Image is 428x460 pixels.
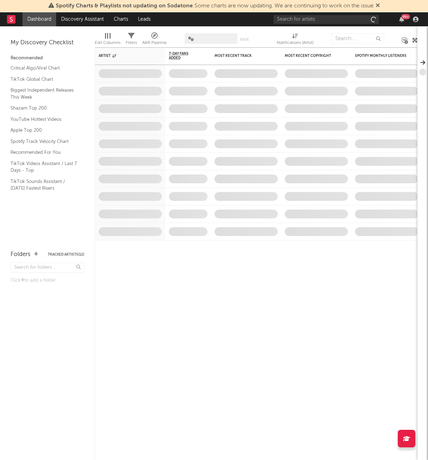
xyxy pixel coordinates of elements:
div: 99 + [401,14,410,19]
input: Search for folders... [11,263,84,273]
span: : Some charts are now updating. We are continuing to work on the issue [56,3,374,9]
div: Click to add a folder. [11,276,84,285]
span: 7-Day Fans Added [169,52,197,60]
span: Spotify Charts & Playlists not updating on Sodatone [56,3,193,9]
div: A&R Pipeline [142,39,167,47]
a: YouTube Hottest Videos [11,116,77,123]
input: Search for artists [274,15,379,24]
input: Search... [331,33,384,44]
div: A&R Pipeline [142,30,167,50]
button: 99+ [399,17,404,22]
a: Recommended For You [11,149,77,156]
a: Critical Algo/Viral Chart [11,64,77,72]
a: TikTok Global Chart [11,75,77,83]
a: Charts [109,12,133,26]
a: TikTok Videos Assistant / Last 7 Days - Top [11,160,77,174]
div: Recommended [11,54,84,63]
div: Artist [99,54,151,58]
a: Dashboard [22,12,56,26]
button: Tracked Artists(12) [48,253,84,256]
div: Edit Columns [95,39,120,47]
div: Spotify Monthly Listeners [355,54,408,58]
a: Biggest Independent Releases This Week [11,86,77,101]
div: Notifications (Artist) [277,30,314,50]
div: Most Recent Copyright [285,54,337,58]
button: Save [240,38,249,41]
div: Filters [126,39,137,47]
a: TikTok Sounds Assistant / [DATE] Fastest Risers [11,178,77,192]
div: Folders [11,250,31,259]
div: Filters [126,30,137,50]
a: Leads [133,12,156,26]
div: My Discovery Checklist [11,39,84,47]
span: Dismiss [376,3,380,9]
a: Shazam Top 200 [11,104,77,112]
div: Most Recent Track [215,54,267,58]
div: Edit Columns [95,30,120,50]
a: Apple Top 200 [11,126,77,134]
div: Notifications (Artist) [277,39,314,47]
a: Discovery Assistant [56,12,109,26]
a: Spotify Track Velocity Chart [11,138,77,145]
